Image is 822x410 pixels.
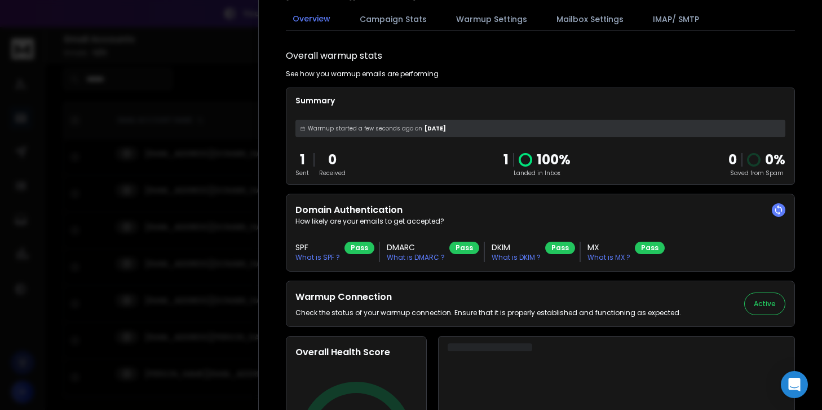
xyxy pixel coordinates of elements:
p: 100 % [537,151,571,169]
p: What is SPF ? [295,253,340,262]
h1: Overall warmup stats [286,49,382,63]
p: What is MX ? [587,253,630,262]
button: Mailbox Settings [550,7,630,32]
button: Active [744,293,785,315]
span: Warmup started a few seconds ago on [308,124,422,133]
p: Received [319,169,346,177]
p: 1 [503,151,509,169]
p: Sent [295,169,309,177]
p: Check the status of your warmup connection. Ensure that it is properly established and functionin... [295,308,681,317]
div: [DATE] [295,120,785,137]
h3: MX [587,242,630,253]
h3: DKIM [492,242,541,253]
h2: Domain Authentication [295,203,785,217]
h3: SPF [295,242,340,253]
p: 1 [295,151,309,169]
div: Open Intercom Messenger [781,371,808,398]
div: Pass [545,242,575,254]
h3: DMARC [387,242,445,253]
p: Summary [295,95,785,106]
p: What is DKIM ? [492,253,541,262]
div: Pass [344,242,374,254]
p: 0 % [765,151,785,169]
h2: Overall Health Score [295,346,417,359]
p: 0 [319,151,346,169]
strong: 0 [728,150,737,169]
h2: Warmup Connection [295,290,681,304]
p: Saved from Spam [728,169,785,177]
button: Overview [286,6,337,32]
div: Pass [635,242,665,254]
div: Pass [449,242,479,254]
button: IMAP/ SMTP [646,7,706,32]
p: See how you warmup emails are performing [286,69,439,78]
p: What is DMARC ? [387,253,445,262]
button: Warmup Settings [449,7,534,32]
p: Landed in Inbox [503,169,571,177]
button: Campaign Stats [353,7,434,32]
p: How likely are your emails to get accepted? [295,217,785,226]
